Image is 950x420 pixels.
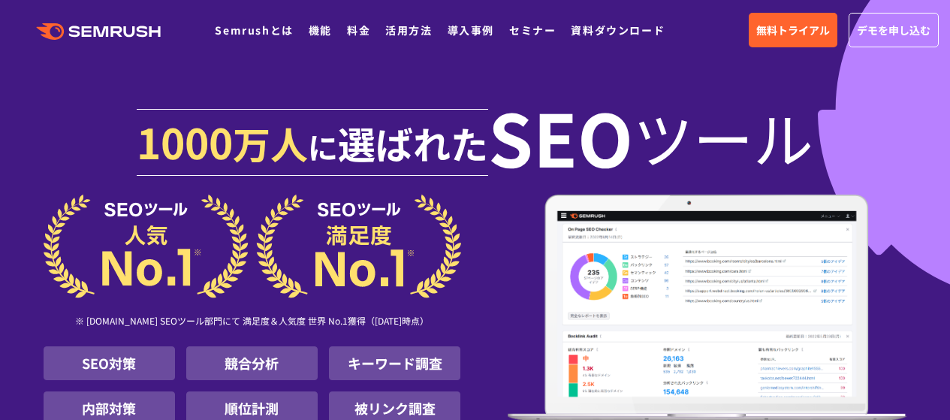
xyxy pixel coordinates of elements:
[756,22,830,38] span: 無料トライアル
[488,107,633,167] span: SEO
[137,111,233,171] span: 1000
[308,125,338,168] span: に
[233,116,308,170] span: 万人
[215,23,293,38] a: Semrushとは
[347,23,370,38] a: 料金
[509,23,556,38] a: セミナー
[44,346,175,380] li: SEO対策
[849,13,939,47] a: デモを申し込む
[338,116,488,170] span: 選ばれた
[329,346,460,380] li: キーワード調査
[44,298,461,346] div: ※ [DOMAIN_NAME] SEOツール部門にて 満足度＆人気度 世界 No.1獲得（[DATE]時点）
[309,23,332,38] a: 機能
[186,346,318,380] li: 競合分析
[857,22,930,38] span: デモを申し込む
[571,23,665,38] a: 資料ダウンロード
[448,23,494,38] a: 導入事例
[385,23,432,38] a: 活用方法
[749,13,837,47] a: 無料トライアル
[633,107,813,167] span: ツール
